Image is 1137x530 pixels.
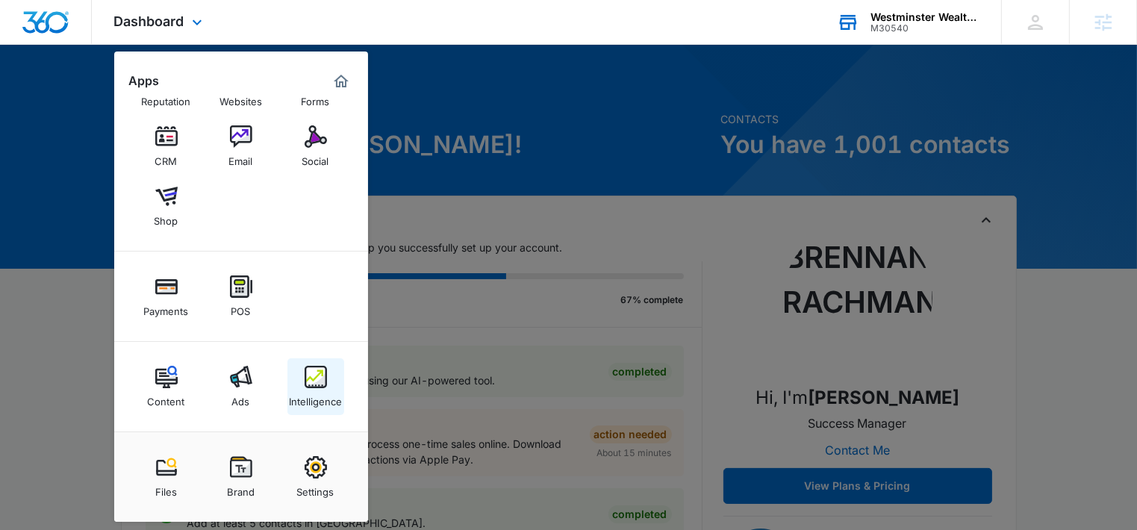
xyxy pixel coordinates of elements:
div: account id [870,23,979,34]
div: Forms [302,88,330,107]
div: Files [155,478,177,498]
div: Email [229,148,253,167]
span: Dashboard [114,13,184,29]
div: POS [231,298,251,317]
a: Settings [287,449,344,505]
a: Payments [138,268,195,325]
a: POS [213,268,270,325]
a: Ads [213,358,270,415]
a: Social [287,118,344,175]
a: Shop [138,178,195,234]
div: Social [302,148,329,167]
div: Intelligence [289,388,342,408]
a: Files [138,449,195,505]
div: Ads [232,388,250,408]
div: account name [870,11,979,23]
div: Reputation [142,88,191,107]
div: Content [148,388,185,408]
a: Intelligence [287,358,344,415]
h2: Apps [129,74,160,88]
div: Websites [219,88,262,107]
a: Marketing 360® Dashboard [329,69,353,93]
div: Shop [155,208,178,227]
div: Settings [297,478,334,498]
div: CRM [155,148,178,167]
div: Payments [144,298,189,317]
a: Brand [213,449,270,505]
a: Content [138,358,195,415]
a: CRM [138,118,195,175]
a: Email [213,118,270,175]
div: Brand [227,478,255,498]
